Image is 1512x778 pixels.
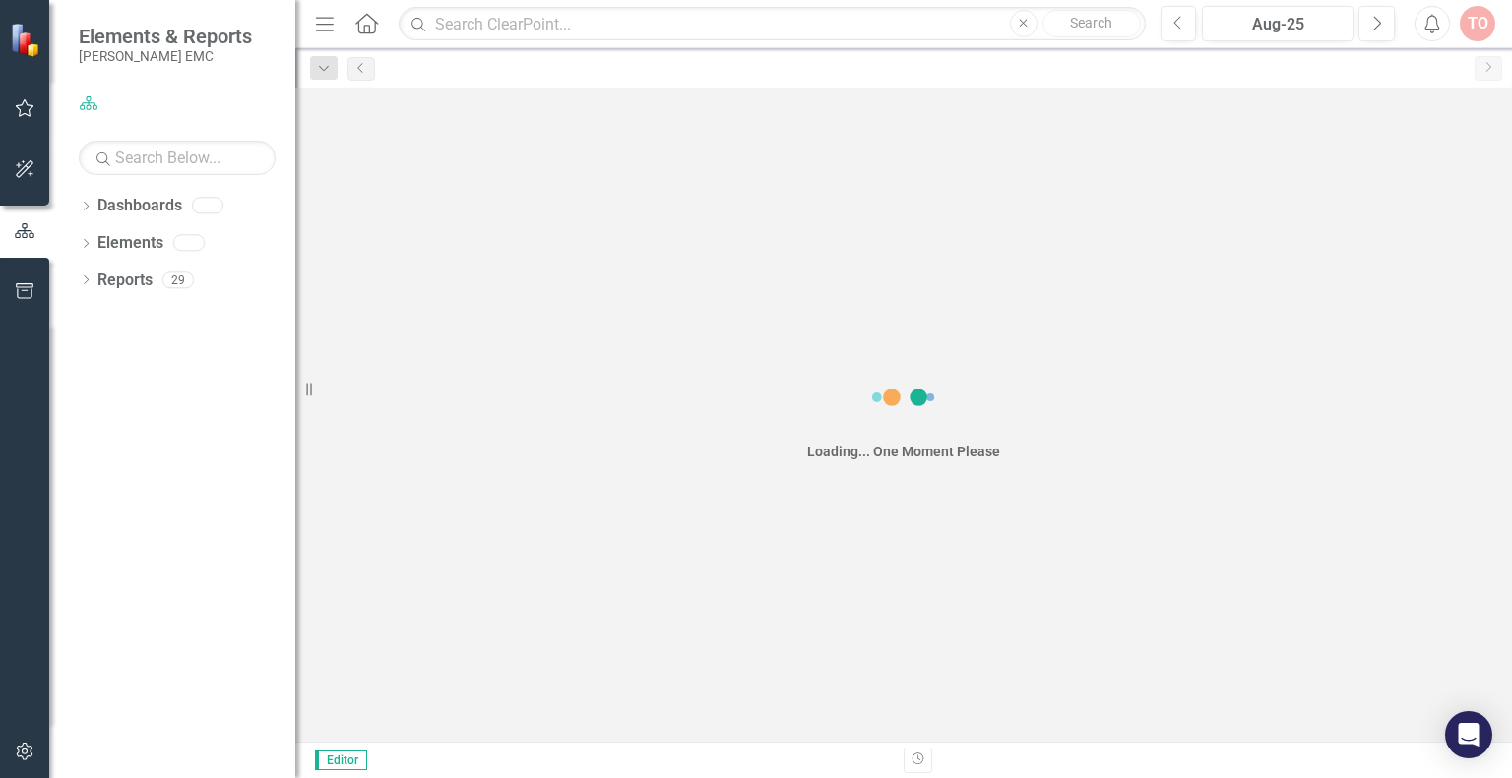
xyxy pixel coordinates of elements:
[97,195,182,217] a: Dashboards
[807,442,1000,461] div: Loading... One Moment Please
[1042,10,1141,37] button: Search
[1202,6,1354,41] button: Aug-25
[97,232,163,255] a: Elements
[10,23,44,57] img: ClearPoint Strategy
[1460,6,1495,41] button: TO
[79,48,252,64] small: [PERSON_NAME] EMC
[97,269,153,292] a: Reports
[1209,13,1347,36] div: Aug-25
[79,141,276,175] input: Search Below...
[162,271,194,288] div: 29
[1070,15,1112,30] span: Search
[79,25,252,48] span: Elements & Reports
[1445,711,1492,758] div: Open Intercom Messenger
[315,750,367,770] span: Editor
[399,7,1145,41] input: Search ClearPoint...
